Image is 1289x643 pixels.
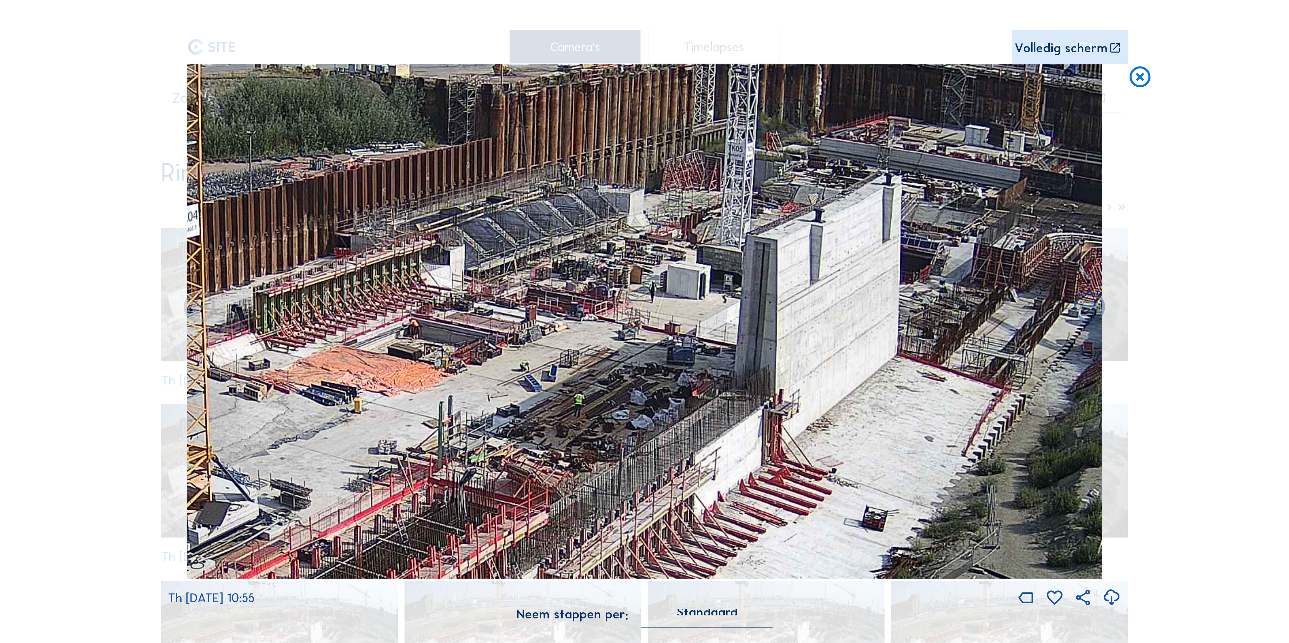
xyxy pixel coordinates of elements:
[181,289,218,327] i: Forward
[516,608,628,620] div: Neem stappen per:
[677,609,738,615] div: Standaard
[1015,42,1108,55] div: Volledig scherm
[187,64,1102,579] img: Image
[641,609,773,628] div: Standaard
[1071,289,1108,327] i: Back
[168,590,254,606] span: Th [DATE] 10:55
